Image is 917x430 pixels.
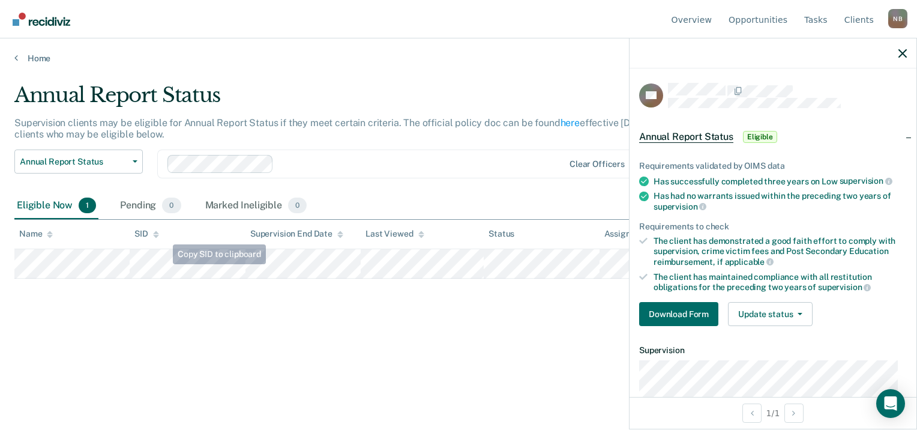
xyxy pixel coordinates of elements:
div: Has successfully completed three years on Low [654,176,907,187]
button: Previous Opportunity [742,404,762,423]
div: Marked Ineligible [203,193,310,219]
div: Last Viewed [365,229,424,239]
div: Clear officers [570,159,625,169]
span: supervision [654,202,706,211]
div: Requirements to check [639,222,907,232]
span: 0 [162,198,181,213]
button: Profile dropdown button [888,9,907,28]
div: Pending [118,193,183,219]
div: Assigned to [604,229,661,239]
div: 1 / 1 [630,397,916,429]
button: Update status [728,302,813,326]
div: Name [19,229,53,239]
span: applicable [725,257,774,267]
div: SID [134,229,159,239]
a: here [561,117,580,129]
div: Annual Report Status [14,83,702,117]
span: supervision [840,176,892,186]
div: Has had no warrants issued within the preceding two years of [654,191,907,211]
span: Annual Report Status [639,131,733,143]
span: supervision [818,282,871,292]
img: Recidiviz [13,13,70,26]
span: 1 [79,198,96,213]
div: Supervision End Date [250,229,343,239]
div: The client has demonstrated a good faith effort to comply with supervision, crime victim fees and... [654,236,907,267]
div: Status [489,229,514,239]
span: Annual Report Status [20,157,128,167]
div: Eligible Now [14,193,98,219]
div: Open Intercom Messenger [876,389,905,418]
a: Home [14,53,903,64]
div: Requirements validated by OIMS data [639,161,907,171]
a: Navigate to form link [639,302,723,326]
span: Eligible [743,131,777,143]
div: Annual Report StatusEligible [630,118,916,156]
button: Next Opportunity [784,404,804,423]
button: Download Form [639,302,718,326]
div: The client has maintained compliance with all restitution obligations for the preceding two years of [654,272,907,292]
p: Supervision clients may be eligible for Annual Report Status if they meet certain criteria. The o... [14,117,687,140]
span: 0 [288,198,307,213]
div: N B [888,9,907,28]
dt: Supervision [639,345,907,356]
